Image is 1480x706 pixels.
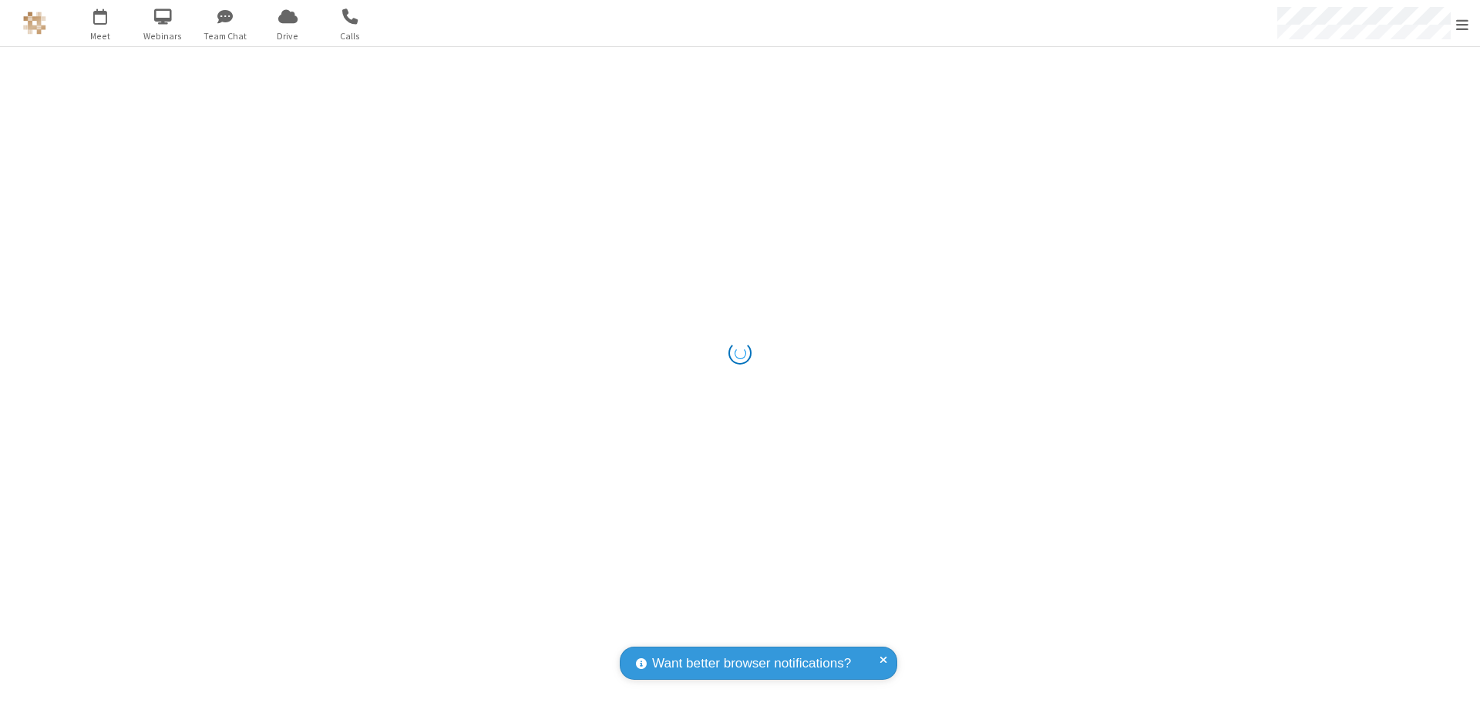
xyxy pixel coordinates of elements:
[259,29,317,43] span: Drive
[72,29,129,43] span: Meet
[652,654,851,674] span: Want better browser notifications?
[23,12,46,35] img: QA Selenium DO NOT DELETE OR CHANGE
[321,29,379,43] span: Calls
[197,29,254,43] span: Team Chat
[134,29,192,43] span: Webinars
